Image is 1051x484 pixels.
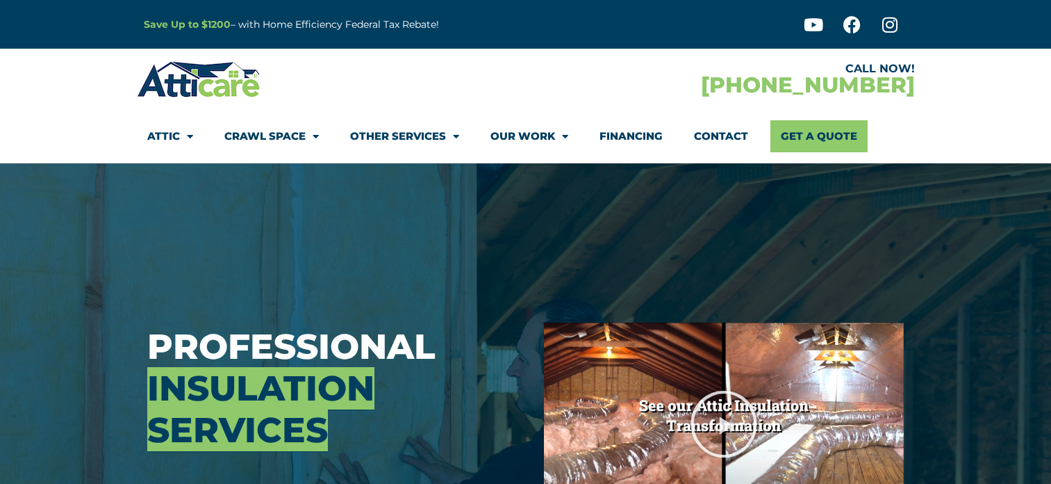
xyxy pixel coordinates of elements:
a: Contact [694,120,748,152]
a: Financing [599,120,663,152]
a: Get A Quote [770,120,868,152]
a: Crawl Space [224,120,319,152]
nav: Menu [147,120,904,152]
a: Other Services [350,120,459,152]
div: CALL NOW! [526,63,915,74]
a: Attic [147,120,193,152]
a: Save Up to $1200 [144,18,231,31]
p: – with Home Efficiency Federal Tax Rebate! [144,17,594,33]
h3: Professional [147,326,524,451]
div: Play Video [689,389,759,459]
a: Our Work [490,120,568,152]
span: Insulation Services [147,367,374,451]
